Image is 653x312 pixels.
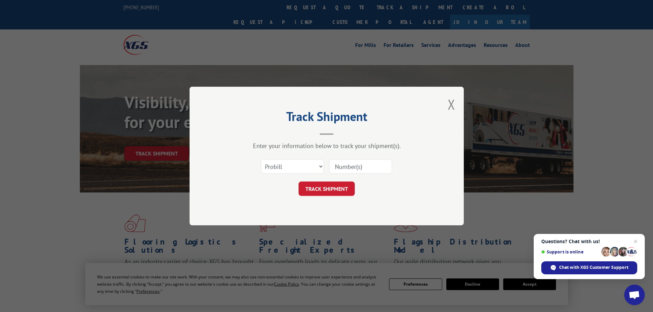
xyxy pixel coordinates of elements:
[541,239,637,244] span: Questions? Chat with us!
[624,285,645,305] div: Open chat
[541,249,599,254] span: Support is online
[448,95,455,113] button: Close modal
[541,261,637,274] div: Chat with XGS Customer Support
[224,112,430,125] h2: Track Shipment
[631,237,640,246] span: Close chat
[224,142,430,150] div: Enter your information below to track your shipment(s).
[329,159,392,174] input: Number(s)
[299,182,355,196] button: TRACK SHIPMENT
[559,264,628,271] span: Chat with XGS Customer Support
